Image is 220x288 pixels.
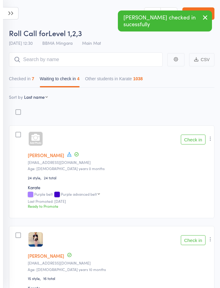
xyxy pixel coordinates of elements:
div: 7 [32,76,34,81]
div: 1038 [133,76,143,81]
input: Search by name [9,52,163,67]
span: 16 total [43,276,55,281]
button: CSV [189,53,214,66]
div: Last name [24,94,45,100]
span: Age: [DEMOGRAPHIC_DATA] years 10 months [28,267,106,272]
span: 24 style [28,175,44,180]
a: Exit roll call [182,7,214,20]
span: [DATE] 12:30 [9,40,33,46]
span: Roll Call for [9,28,48,38]
div: [PERSON_NAME] checked in sucessfully [118,10,212,31]
img: image1732935587.png [28,232,43,247]
button: Other students in Karate1038 [85,73,143,87]
div: Purple advanced belt [61,192,97,196]
label: Sort by [9,94,23,100]
small: shannenpye@hotmail.com [28,261,210,265]
button: Waiting to check in4 [40,73,80,87]
span: 24 total [44,175,56,180]
span: Level 1,2,3 [48,28,82,38]
span: 15 style [28,276,43,281]
div: Purple belt [28,192,210,197]
small: Last Promoted: [DATE] [28,199,210,203]
button: Check in [181,235,205,245]
button: Check in [181,135,205,144]
div: Ready to Promote [28,203,210,209]
a: [PERSON_NAME] [28,152,64,158]
button: Checked in7 [9,73,34,87]
div: Karate [28,184,210,190]
span: Main Mat [82,40,101,46]
div: 4 [77,76,80,81]
span: BBMA Mingara [42,40,73,46]
span: Age: [DEMOGRAPHIC_DATA] years 0 months [28,166,105,171]
small: halverine@hotmail.com [28,160,210,165]
a: [PERSON_NAME] [28,253,64,259]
